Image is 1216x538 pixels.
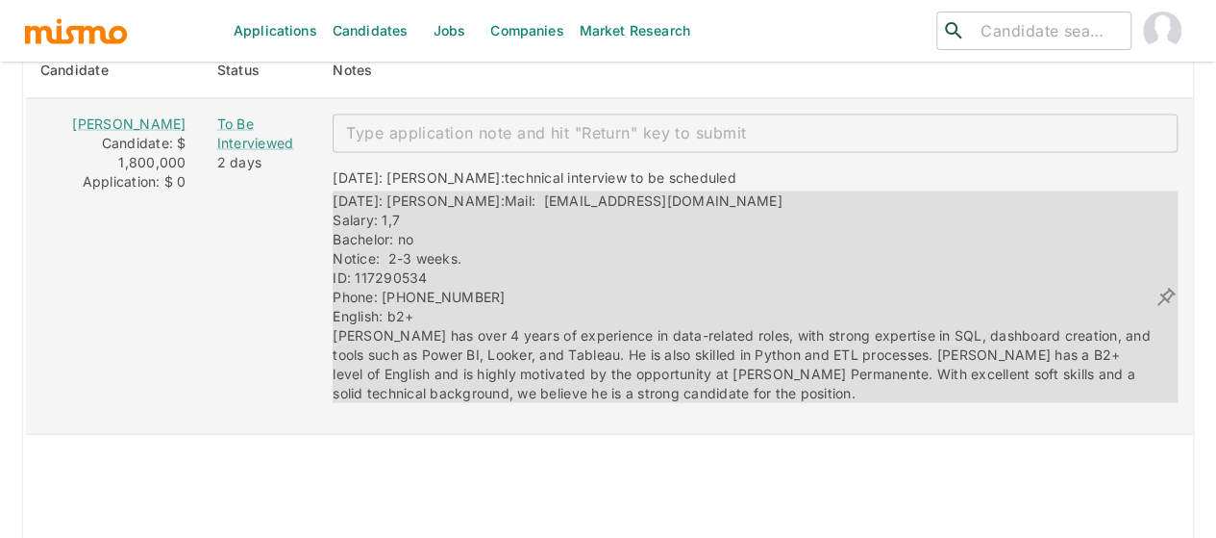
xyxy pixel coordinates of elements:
[72,115,186,131] a: [PERSON_NAME]
[217,152,303,171] div: 2 days
[41,171,186,191] div: Application: $ 0
[333,192,1154,400] span: Mail: [EMAIL_ADDRESS][DOMAIN_NAME] Salary: 1,7 Bachelor: no Notice: 2-3 weeks. ID: 117290534 Phon...
[25,43,202,98] th: Candidate
[973,17,1123,44] input: Candidate search
[217,114,303,152] a: To Be Interviewed
[23,16,129,45] img: logo
[505,168,736,185] span: technical interview to be scheduled
[333,167,735,191] div: [DATE]: [PERSON_NAME]:
[333,191,1154,402] div: [DATE]: [PERSON_NAME]:
[317,43,1193,98] th: Notes
[41,133,186,171] div: Candidate: $ 1,800,000
[1143,12,1181,50] img: Maia Reyes
[202,43,318,98] th: Status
